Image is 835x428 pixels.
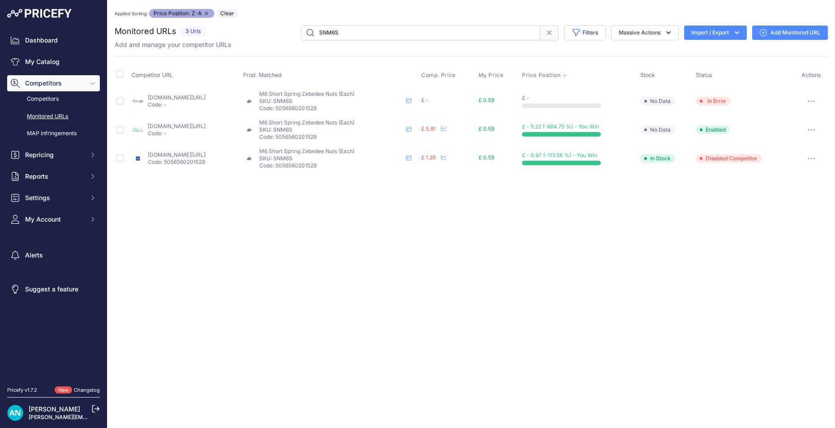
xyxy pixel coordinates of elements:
span: Prod. Matched [243,72,282,78]
p: SKU: SNM6S [259,155,403,162]
button: Repricing [7,147,100,163]
span: No Data [640,125,675,134]
a: Alerts [7,247,100,263]
small: Applied Sorting: [115,11,148,16]
div: £ - [421,97,475,104]
button: Competitors [7,75,100,91]
button: Import / Export [684,26,747,40]
span: Price Position [522,72,561,79]
span: M6 Short Spring Zebedee Nuts (Each) [259,90,355,97]
a: [PERSON_NAME][EMAIL_ADDRESS][DOMAIN_NAME] [29,414,167,420]
span: Stock [640,72,655,78]
button: My Price [479,72,505,79]
a: Competitors [7,91,100,107]
span: Settings [25,193,84,202]
div: Pricefy v1.7.2 [7,386,37,394]
span: £ 0.59 [479,154,494,161]
a: Dashboard [7,32,100,48]
div: In Error [707,98,726,105]
p: SKU: SNM6S [259,126,403,133]
a: [DOMAIN_NAME][URL] [148,123,206,129]
span: M6 Short Spring Zebedee Nuts (Each) [259,119,355,126]
p: Add and manage your competitor URLs [115,40,231,49]
button: My Account [7,211,100,227]
span: Enabled [696,125,730,134]
span: Disabled Competitor [696,154,762,163]
button: Massive Actions [611,25,679,40]
a: Monitored URLs [7,109,100,124]
button: Settings [7,190,100,206]
p: Code: 5056560201529 [148,158,206,166]
input: Search [301,25,540,40]
a: Changelog [74,387,100,393]
span: Reports [25,172,84,181]
a: [DOMAIN_NAME][URL] [148,151,206,158]
nav: Sidebar [7,32,100,376]
p: SKU: SNM6S [259,98,403,105]
img: Pricefy Logo [7,9,72,18]
span: £ - 0.67 (-113.56 %) - You Win [522,152,597,158]
button: Clear [216,9,239,18]
p: Code: - [148,101,206,108]
a: [PERSON_NAME] [29,405,80,413]
span: M6 Short Spring Zebedee Nuts (Each) [259,148,355,154]
span: My Account [25,215,84,224]
p: Code: 5056560201529 [259,162,403,169]
button: Filters [564,25,606,40]
a: My Catalog [7,54,100,70]
span: Repricing [25,150,84,159]
a: Suggest a feature [7,281,100,297]
h2: Monitored URLs [115,25,176,38]
span: £ 1.26 [421,154,436,161]
span: Price Position: Z-A [149,9,214,18]
span: £ 0.59 [479,125,494,132]
a: [DOMAIN_NAME][URL] [148,94,206,101]
span: In Stock [640,154,675,163]
a: MAP infringements [7,126,100,141]
span: Actions [801,72,821,78]
span: 3 Urls [180,26,206,37]
button: Comp. Price [421,72,458,79]
p: Code: 5056560201529 [259,133,403,141]
button: Price Position [522,72,568,79]
span: £ 5.81 [421,125,436,132]
p: Code: - [148,130,206,137]
div: £ - [522,94,637,102]
p: Code: 5056560201529 [259,105,403,112]
span: £ - 5.22 (-884.75 %) - You Win [522,123,599,130]
span: My Price [479,72,504,79]
a: Add Monitored URL [752,26,828,40]
span: £ 0.59 [479,97,494,103]
span: Status [696,72,712,78]
span: New [55,386,72,394]
span: Competitors [25,79,84,88]
span: Comp. Price [421,72,456,79]
span: Competitor URL [132,72,173,78]
button: Reports [7,168,100,184]
span: No Data [640,97,675,106]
